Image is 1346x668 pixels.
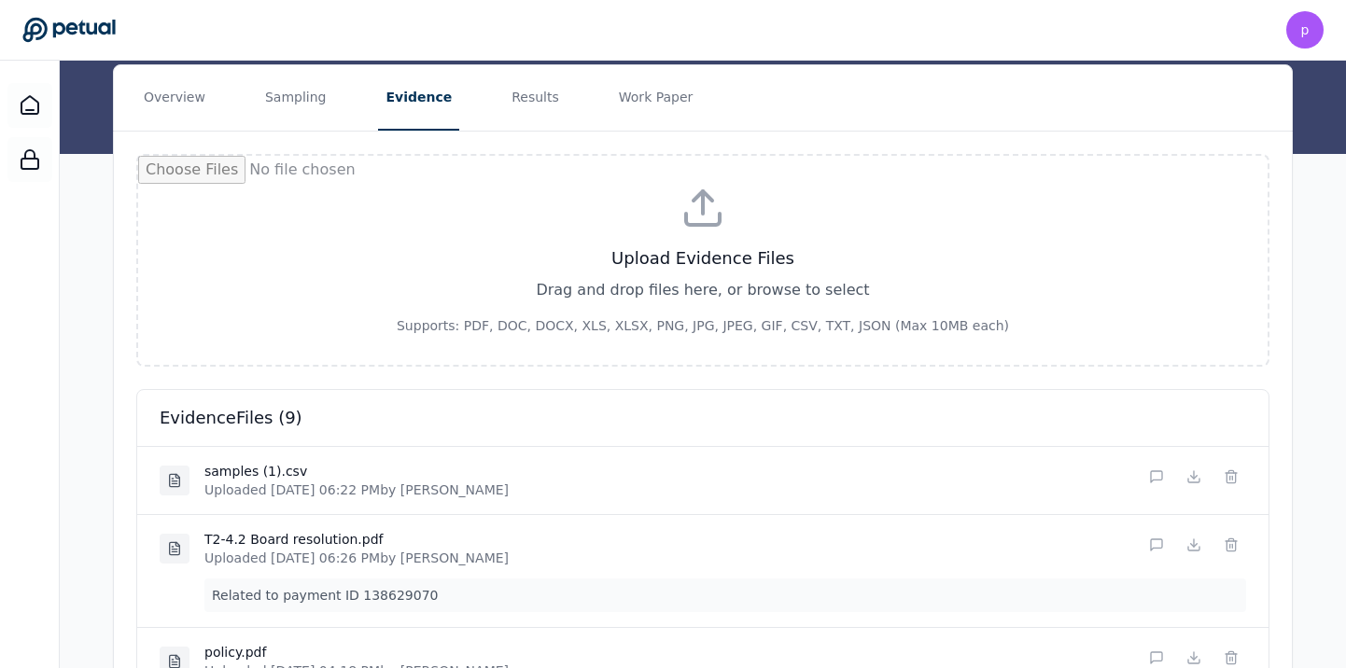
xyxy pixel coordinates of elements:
button: Delete File [1216,530,1246,560]
h4: policy.pdf [204,643,509,661]
p: Related to payment ID 138629070 [204,578,1246,612]
button: Delete File [1216,462,1246,492]
button: Overview [136,65,213,131]
h3: evidence Files ( 9 ) [160,405,1246,431]
nav: Tabs [114,65,1292,131]
button: Work Paper [611,65,701,131]
h4: T2-4.2 Board resolution.pdf [204,530,509,549]
a: Dashboard [7,83,52,128]
p: Uploaded [DATE] 06:22 PM by [PERSON_NAME] [204,480,509,499]
p: Uploaded [DATE] 06:26 PM by [PERSON_NAME] [204,549,509,567]
button: Evidence [378,65,459,131]
span: p [1301,21,1310,39]
button: Download File [1179,462,1209,492]
button: Results [504,65,567,131]
button: Add/Edit Description [1142,530,1171,560]
button: Download File [1179,530,1209,560]
h4: samples (1).csv [204,462,509,480]
button: Sampling [258,65,334,131]
a: Go to Dashboard [22,17,116,43]
button: Add/Edit Description [1142,462,1171,492]
a: SOC [7,137,52,182]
